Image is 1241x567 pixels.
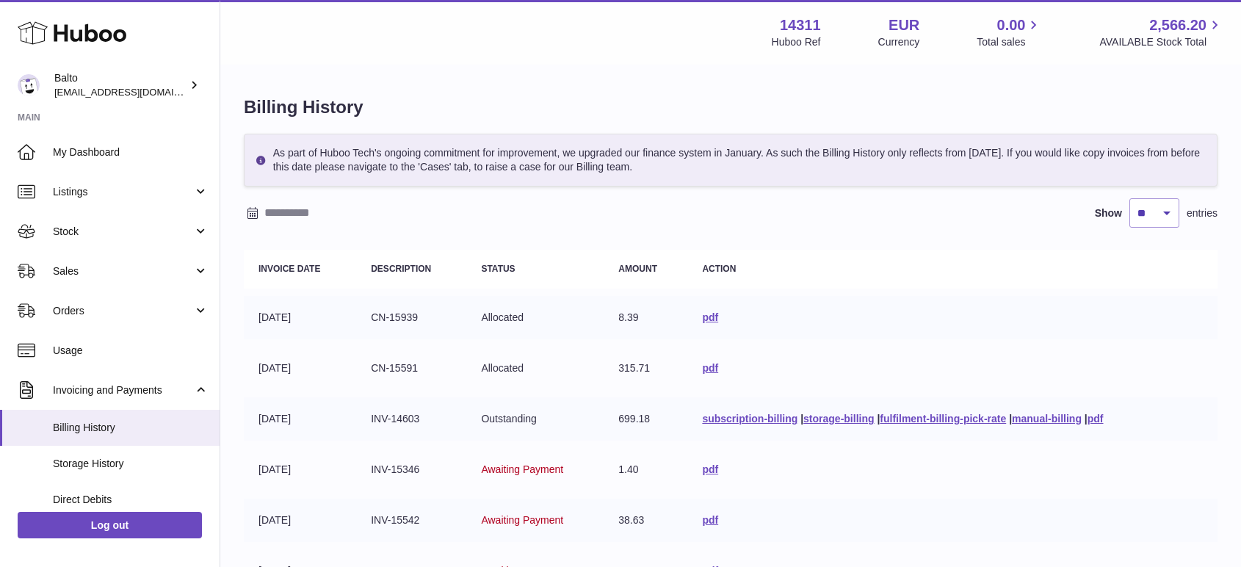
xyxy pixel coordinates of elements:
td: INV-14603 [356,397,466,441]
td: 38.63 [604,499,687,542]
span: Storage History [53,457,209,471]
a: pdf [702,311,718,323]
span: Sales [53,264,193,278]
strong: Status [481,264,515,274]
span: | [1085,413,1088,425]
span: Billing History [53,421,209,435]
td: INV-15346 [356,448,466,491]
a: 2,566.20 AVAILABLE Stock Total [1099,15,1223,49]
td: 315.71 [604,347,687,390]
label: Show [1095,206,1122,220]
span: [EMAIL_ADDRESS][DOMAIN_NAME] [54,86,216,98]
span: Total sales [977,35,1042,49]
strong: Description [371,264,431,274]
a: pdf [702,463,718,475]
a: subscription-billing [702,413,797,425]
td: [DATE] [244,296,356,339]
span: My Dashboard [53,145,209,159]
span: Direct Debits [53,493,209,507]
h1: Billing History [244,95,1218,119]
a: Log out [18,512,202,538]
a: fulfilment-billing-pick-rate [880,413,1006,425]
td: CN-15939 [356,296,466,339]
span: Invoicing and Payments [53,383,193,397]
strong: 14311 [780,15,821,35]
span: AVAILABLE Stock Total [1099,35,1223,49]
span: Allocated [481,362,524,374]
span: | [1009,413,1012,425]
span: Usage [53,344,209,358]
td: [DATE] [244,448,356,491]
span: | [800,413,803,425]
strong: EUR [889,15,919,35]
td: CN-15591 [356,347,466,390]
div: As part of Huboo Tech's ongoing commitment for improvement, we upgraded our finance system in Jan... [244,134,1218,187]
span: Stock [53,225,193,239]
div: Huboo Ref [772,35,821,49]
span: Awaiting Payment [481,463,563,475]
td: 8.39 [604,296,687,339]
span: Allocated [481,311,524,323]
a: pdf [702,362,718,374]
a: pdf [702,514,718,526]
span: entries [1187,206,1218,220]
span: Listings [53,185,193,199]
span: | [877,413,880,425]
td: [DATE] [244,347,356,390]
strong: Action [702,264,736,274]
span: 2,566.20 [1149,15,1206,35]
div: Balto [54,71,187,99]
span: Outstanding [481,413,537,425]
td: 1.40 [604,448,687,491]
strong: Invoice Date [258,264,320,274]
strong: Amount [618,264,657,274]
td: 699.18 [604,397,687,441]
td: [DATE] [244,499,356,542]
a: storage-billing [803,413,874,425]
span: 0.00 [997,15,1026,35]
img: ops@balto.fr [18,74,40,96]
td: INV-15542 [356,499,466,542]
div: Currency [878,35,920,49]
a: manual-billing [1012,413,1082,425]
a: 0.00 Total sales [977,15,1042,49]
span: Awaiting Payment [481,514,563,526]
span: Orders [53,304,193,318]
a: pdf [1088,413,1104,425]
td: [DATE] [244,397,356,441]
